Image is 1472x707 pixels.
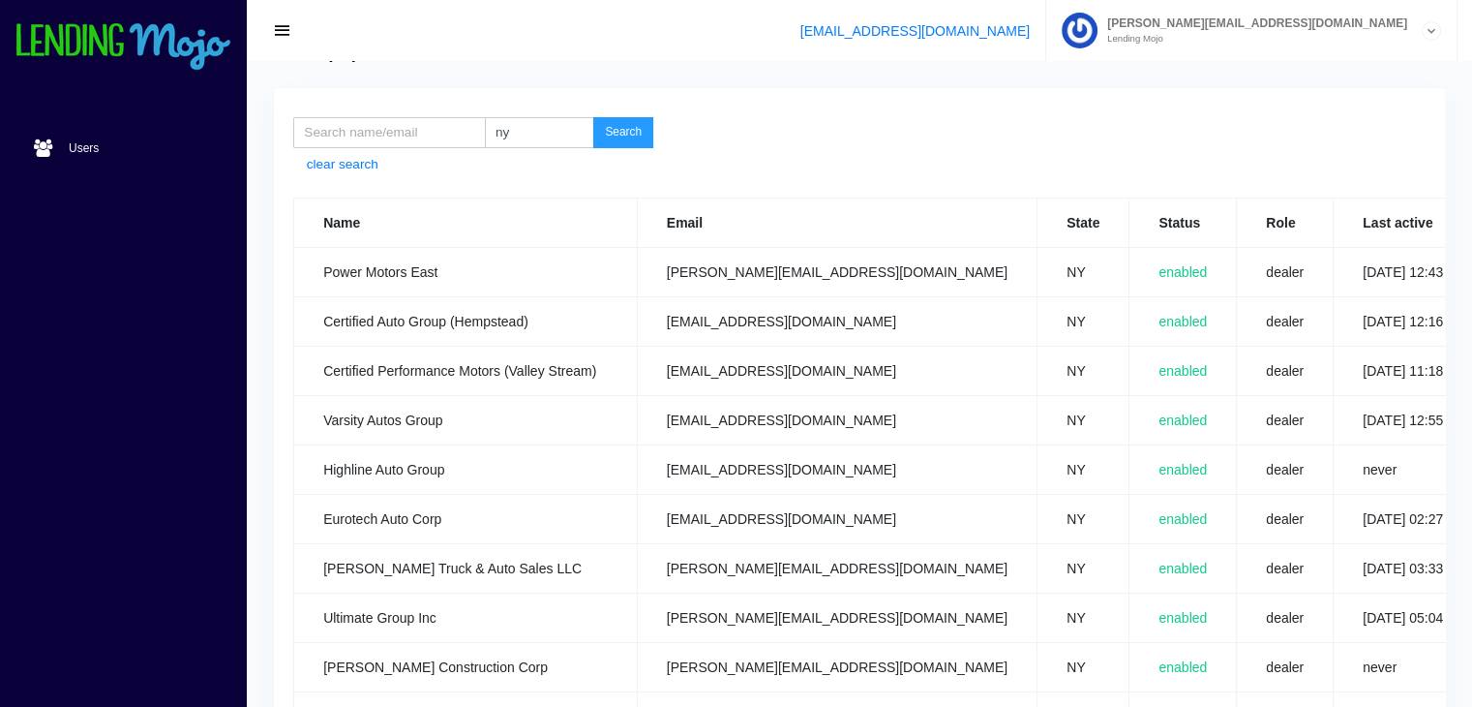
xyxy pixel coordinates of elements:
td: NY [1037,297,1129,347]
td: NY [1037,495,1129,544]
span: enabled [1158,413,1207,428]
td: Ultimate Group Inc [294,594,638,643]
td: [PERSON_NAME][EMAIL_ADDRESS][DOMAIN_NAME] [637,544,1036,594]
td: dealer [1237,446,1334,495]
a: [EMAIL_ADDRESS][DOMAIN_NAME] [800,23,1030,39]
td: [PERSON_NAME][EMAIL_ADDRESS][DOMAIN_NAME] [637,594,1036,643]
td: dealer [1237,544,1334,594]
th: Status [1129,199,1237,248]
span: enabled [1158,660,1207,675]
td: NY [1037,643,1129,692]
span: Users [69,142,99,154]
td: [EMAIL_ADDRESS][DOMAIN_NAME] [637,347,1036,396]
td: Power Motors East [294,248,638,297]
td: NY [1037,594,1129,643]
td: [PERSON_NAME] Construction Corp [294,643,638,692]
input: Search name/email [293,117,485,148]
td: NY [1037,248,1129,297]
span: [PERSON_NAME][EMAIL_ADDRESS][DOMAIN_NAME] [1097,17,1407,29]
td: dealer [1237,347,1334,396]
span: enabled [1158,264,1207,280]
td: Eurotech Auto Corp [294,495,638,544]
th: Email [637,199,1036,248]
span: enabled [1158,511,1207,527]
td: NY [1037,396,1129,446]
span: enabled [1158,363,1207,379]
img: logo-small.png [15,23,232,72]
td: dealer [1237,396,1334,446]
td: [PERSON_NAME] Truck & Auto Sales LLC [294,544,638,594]
td: NY [1037,544,1129,594]
td: [EMAIL_ADDRESS][DOMAIN_NAME] [637,297,1036,347]
td: Certified Performance Motors (Valley Stream) [294,347,638,396]
td: dealer [1237,594,1334,643]
td: [EMAIL_ADDRESS][DOMAIN_NAME] [637,396,1036,446]
th: Role [1237,199,1334,248]
td: [PERSON_NAME][EMAIL_ADDRESS][DOMAIN_NAME] [637,643,1036,692]
td: dealer [1237,495,1334,544]
span: enabled [1158,561,1207,576]
td: NY [1037,446,1129,495]
td: dealer [1237,248,1334,297]
td: [PERSON_NAME][EMAIL_ADDRESS][DOMAIN_NAME] [637,248,1036,297]
td: [EMAIL_ADDRESS][DOMAIN_NAME] [637,446,1036,495]
td: NY [1037,347,1129,396]
a: clear search [307,155,378,174]
img: Profile image [1062,13,1097,48]
span: enabled [1158,610,1207,626]
span: enabled [1158,462,1207,477]
th: Name [294,199,638,248]
th: State [1037,199,1129,248]
small: Lending Mojo [1097,34,1407,44]
td: Certified Auto Group (Hempstead) [294,297,638,347]
td: dealer [1237,297,1334,347]
input: State [485,117,594,148]
td: dealer [1237,643,1334,692]
td: Highline Auto Group [294,446,638,495]
button: Search [593,117,653,148]
span: enabled [1158,314,1207,329]
td: Varsity Autos Group [294,396,638,446]
td: [EMAIL_ADDRESS][DOMAIN_NAME] [637,495,1036,544]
